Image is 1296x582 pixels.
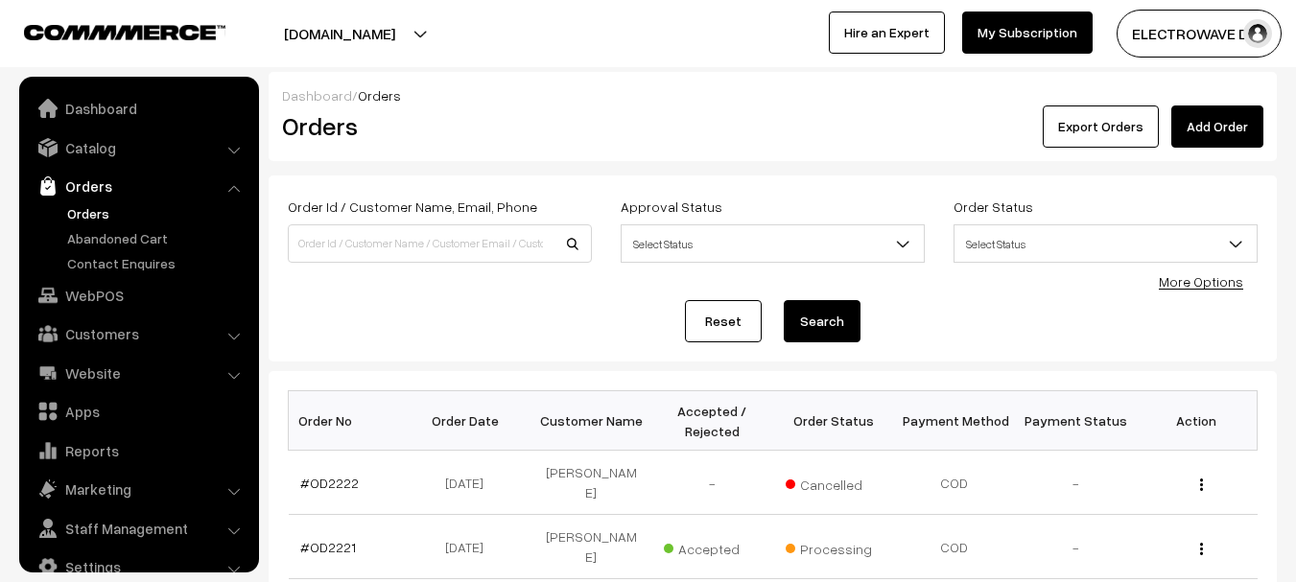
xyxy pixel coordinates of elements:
[24,472,252,506] a: Marketing
[530,451,651,515] td: [PERSON_NAME]
[1015,391,1136,451] th: Payment Status
[62,253,252,273] a: Contact Enquires
[894,451,1015,515] td: COD
[1015,515,1136,579] td: -
[24,316,252,351] a: Customers
[1043,105,1159,148] button: Export Orders
[685,300,762,342] a: Reset
[954,227,1257,261] span: Select Status
[954,197,1033,217] label: Order Status
[358,87,401,104] span: Orders
[288,197,537,217] label: Order Id / Customer Name, Email, Phone
[24,91,252,126] a: Dashboard
[530,515,651,579] td: [PERSON_NAME]
[1200,543,1203,555] img: Menu
[410,451,530,515] td: [DATE]
[24,511,252,546] a: Staff Management
[289,391,410,451] th: Order No
[651,451,772,515] td: -
[829,12,945,54] a: Hire an Expert
[773,391,894,451] th: Order Status
[530,391,651,451] th: Customer Name
[1243,19,1272,48] img: user
[621,224,925,263] span: Select Status
[282,85,1263,105] div: /
[1015,451,1136,515] td: -
[24,433,252,468] a: Reports
[62,228,252,248] a: Abandoned Cart
[300,539,356,555] a: #OD2221
[786,470,882,495] span: Cancelled
[954,224,1258,263] span: Select Status
[1117,10,1282,58] button: ELECTROWAVE DE…
[62,203,252,223] a: Orders
[621,197,722,217] label: Approval Status
[282,87,352,104] a: Dashboard
[1159,273,1243,290] a: More Options
[24,356,252,390] a: Website
[894,515,1015,579] td: COD
[282,111,590,141] h2: Orders
[1171,105,1263,148] a: Add Order
[410,515,530,579] td: [DATE]
[1136,391,1257,451] th: Action
[24,19,192,42] a: COMMMERCE
[300,475,359,491] a: #OD2222
[622,227,924,261] span: Select Status
[786,534,882,559] span: Processing
[651,391,772,451] th: Accepted / Rejected
[288,224,592,263] input: Order Id / Customer Name / Customer Email / Customer Phone
[24,25,225,39] img: COMMMERCE
[1200,478,1203,491] img: Menu
[784,300,860,342] button: Search
[894,391,1015,451] th: Payment Method
[24,130,252,165] a: Catalog
[664,534,760,559] span: Accepted
[410,391,530,451] th: Order Date
[962,12,1093,54] a: My Subscription
[24,394,252,429] a: Apps
[24,169,252,203] a: Orders
[24,278,252,313] a: WebPOS
[217,10,462,58] button: [DOMAIN_NAME]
